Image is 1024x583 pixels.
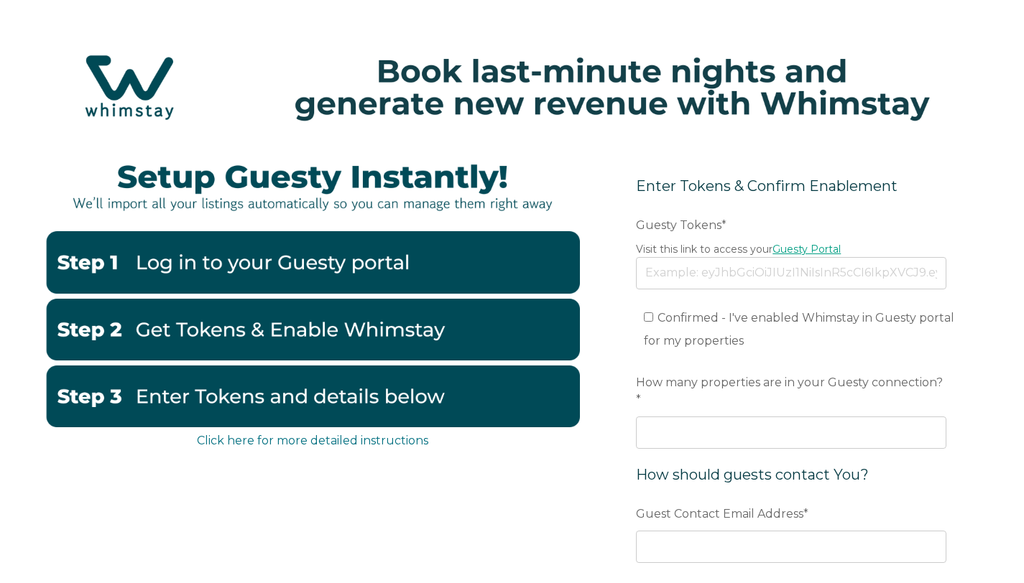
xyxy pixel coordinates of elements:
span: Guesty Tokens [636,214,721,236]
img: Guestystep1-2 [45,231,580,293]
legend: Visit this link to access your [636,242,946,257]
img: GuestyTokensandenable [45,299,580,360]
img: EnterbelowGuesty [45,365,580,427]
span: Confirmed - I've enabled Whimstay in Guesty portal for my properties [644,311,954,348]
input: Confirmed - I've enabled Whimstay in Guesty portal for my properties [644,312,653,322]
span: How many properties are in your Guesty connection? [636,371,943,393]
img: instantlyguesty [45,145,580,225]
a: Click here for more detailed instructions [197,434,428,447]
a: Guesty Portal [772,243,841,256]
input: Example: eyJhbGciOiJIUzI1NiIsInR5cCI6IkpXVCJ9.eyJ0b2tlbklkIjoiNjQ2NjA0ODdiNWE1Njg1NzkyMGNjYThkIiw... [636,257,946,289]
img: Hubspot header for SSOB (4) [14,34,1010,140]
span: How should guests contact You? [636,466,869,483]
span: Enter Tokens & Confirm Enablement [636,177,898,195]
span: Guest Contact Email Address [636,503,803,525]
